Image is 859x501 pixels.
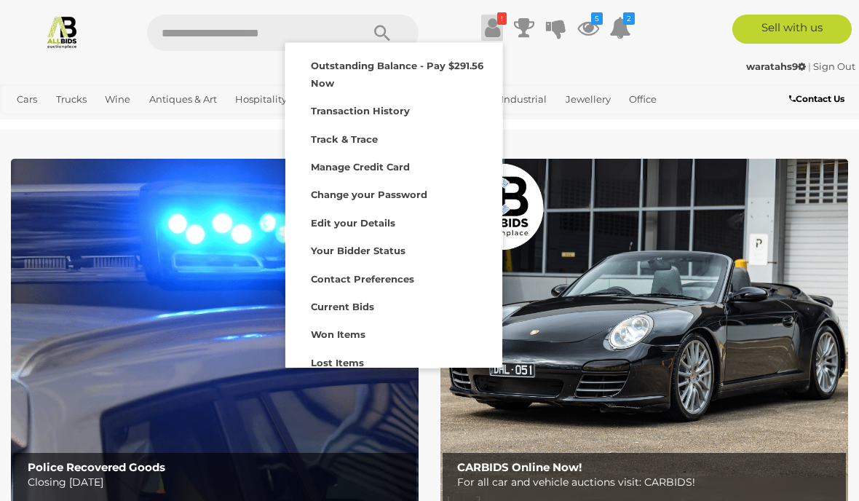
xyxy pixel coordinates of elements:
[285,124,502,151] a: Track & Trace
[746,60,806,72] strong: waratahs9
[285,95,502,123] a: Transaction History
[285,319,502,347] a: Won Items
[311,217,395,229] strong: Edit your Details
[481,15,503,41] a: !
[495,87,553,111] a: Industrial
[577,15,599,41] a: 5
[497,12,507,25] i: !
[346,15,419,51] button: Search
[285,347,502,375] a: Lost Items
[229,87,293,111] a: Hospitality
[311,273,414,285] strong: Contact Preferences
[285,264,502,291] a: Contact Preferences
[813,60,855,72] a: Sign Out
[311,133,378,145] strong: Track & Trace
[311,301,374,312] strong: Current Bids
[45,15,79,49] img: Allbids.com.au
[560,87,617,111] a: Jewellery
[789,91,848,107] a: Contact Us
[285,235,502,263] a: Your Bidder Status
[591,12,603,25] i: 5
[746,60,808,72] a: waratahs9
[143,87,223,111] a: Antiques & Art
[311,60,483,88] strong: Outstanding Balance - Pay $291.56 Now
[285,208,502,235] a: Edit your Details
[99,87,136,111] a: Wine
[285,50,502,95] a: Outstanding Balance - Pay $291.56 Now
[285,291,502,319] a: Current Bids
[311,189,427,200] strong: Change your Password
[623,87,662,111] a: Office
[311,328,365,340] strong: Won Items
[311,245,405,256] strong: Your Bidder Status
[50,87,92,111] a: Trucks
[623,12,635,25] i: 2
[11,111,52,135] a: Sports
[311,161,410,173] strong: Manage Credit Card
[311,105,410,117] strong: Transaction History
[285,151,502,179] a: Manage Credit Card
[732,15,852,44] a: Sell with us
[789,93,844,104] b: Contact Us
[60,111,175,135] a: [GEOGRAPHIC_DATA]
[808,60,811,72] span: |
[11,87,43,111] a: Cars
[311,357,364,368] strong: Lost Items
[285,179,502,207] a: Change your Password
[609,15,631,41] a: 2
